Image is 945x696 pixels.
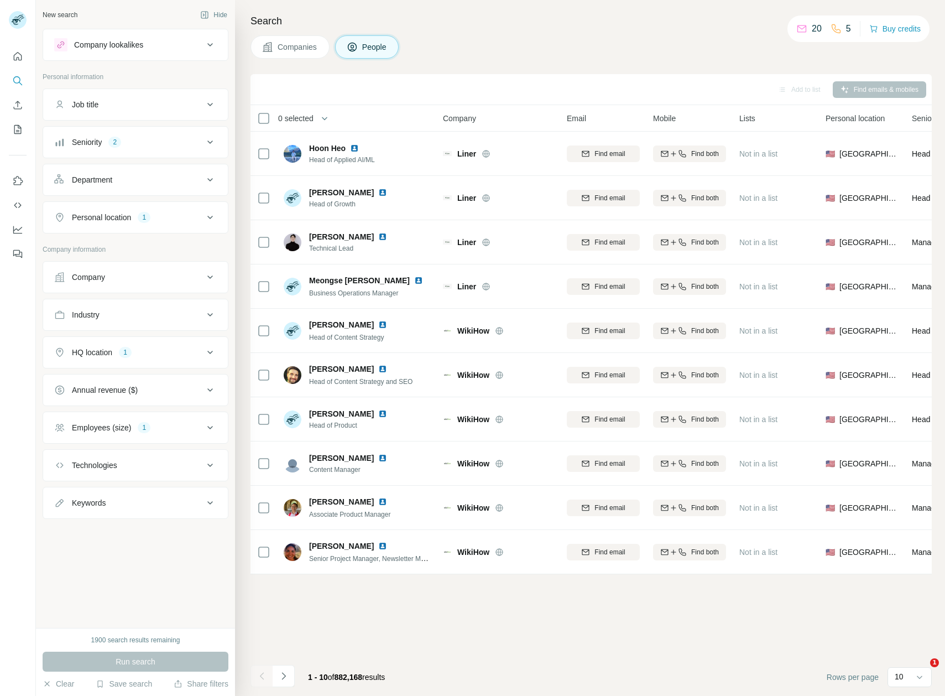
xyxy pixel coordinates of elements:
[43,678,74,689] button: Clear
[378,542,387,550] img: LinkedIn logo
[739,194,777,202] span: Not in a list
[284,543,301,561] img: Avatar
[567,146,640,162] button: Find email
[826,148,835,159] span: 🇺🇸
[653,146,726,162] button: Find both
[378,188,387,197] img: LinkedIn logo
[72,99,98,110] div: Job title
[309,363,374,375] span: [PERSON_NAME]
[309,554,497,563] span: Senior Project Manager, Newsletter Marketing and Social Media
[43,10,77,20] div: New search
[9,171,27,191] button: Use Surfe on LinkedIn
[691,414,719,424] span: Find both
[350,144,359,153] img: LinkedIn logo
[839,414,899,425] span: [GEOGRAPHIC_DATA]
[457,414,489,425] span: WikiHow
[826,414,835,425] span: 🇺🇸
[43,452,228,479] button: Technologies
[108,137,121,147] div: 2
[138,423,150,433] div: 1
[443,507,452,508] img: Logo of WikiHow
[308,673,328,682] span: 1 - 10
[43,302,228,328] button: Industry
[443,418,452,419] img: Logo of WikiHow
[278,113,314,124] span: 0 selected
[594,547,625,557] span: Find email
[594,370,625,380] span: Find email
[691,370,719,380] span: Find both
[72,272,105,283] div: Company
[912,194,930,202] span: Head
[72,497,106,508] div: Keywords
[9,120,27,139] button: My lists
[9,220,27,240] button: Dashboard
[119,347,132,357] div: 1
[594,414,625,424] span: Find email
[567,411,640,428] button: Find email
[457,458,489,469] span: WikiHow
[72,460,117,471] div: Technologies
[457,237,476,248] span: Liner
[739,238,777,247] span: Not in a list
[378,320,387,329] img: LinkedIn logo
[594,149,625,159] span: Find email
[567,113,586,124] span: Email
[457,193,476,204] span: Liner
[567,190,640,206] button: Find email
[309,453,374,464] span: [PERSON_NAME]
[43,490,228,516] button: Keywords
[443,463,452,464] img: Logo of WikiHow
[739,459,777,468] span: Not in a list
[309,275,410,286] span: Meongse [PERSON_NAME]
[174,678,228,689] button: Share filters
[739,371,777,380] span: Not in a list
[930,658,939,667] span: 1
[567,500,640,516] button: Find email
[827,672,879,683] span: Rows per page
[826,237,835,248] span: 🇺🇸
[826,113,885,124] span: Personal location
[826,281,835,292] span: 🇺🇸
[309,541,374,552] span: [PERSON_NAME]
[284,455,301,472] img: Avatar
[72,309,100,320] div: Industry
[284,189,301,207] img: Avatar
[594,459,625,469] span: Find email
[284,322,301,340] img: Avatar
[739,548,777,557] span: Not in a list
[284,145,301,163] img: Avatar
[839,458,899,469] span: [GEOGRAPHIC_DATA]
[309,408,374,419] span: [PERSON_NAME]
[284,233,301,251] img: Avatar
[653,455,726,472] button: Find both
[43,204,228,231] button: Personal location1
[839,148,899,159] span: [GEOGRAPHIC_DATA]
[9,195,27,215] button: Use Surfe API
[192,7,235,23] button: Hide
[273,665,295,687] button: Navigate to next page
[278,41,318,53] span: Companies
[912,282,942,291] span: Manager
[309,496,374,507] span: [PERSON_NAME]
[691,459,719,469] span: Find both
[826,325,835,336] span: 🇺🇸
[594,237,625,247] span: Find email
[378,409,387,418] img: LinkedIn logo
[43,264,228,290] button: Company
[912,459,942,468] span: Manager
[912,113,942,124] span: Seniority
[739,503,777,512] span: Not in a list
[284,411,301,428] img: Avatar
[739,326,777,335] span: Not in a list
[72,137,102,148] div: Seniority
[335,673,363,682] span: 882,168
[43,245,228,254] p: Company information
[378,232,387,241] img: LinkedIn logo
[839,193,899,204] span: [GEOGRAPHIC_DATA]
[443,151,452,155] img: Logo of Liner
[653,500,726,516] button: Find both
[739,113,755,124] span: Lists
[250,13,932,29] h4: Search
[839,370,899,381] span: [GEOGRAPHIC_DATA]
[912,371,930,380] span: Head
